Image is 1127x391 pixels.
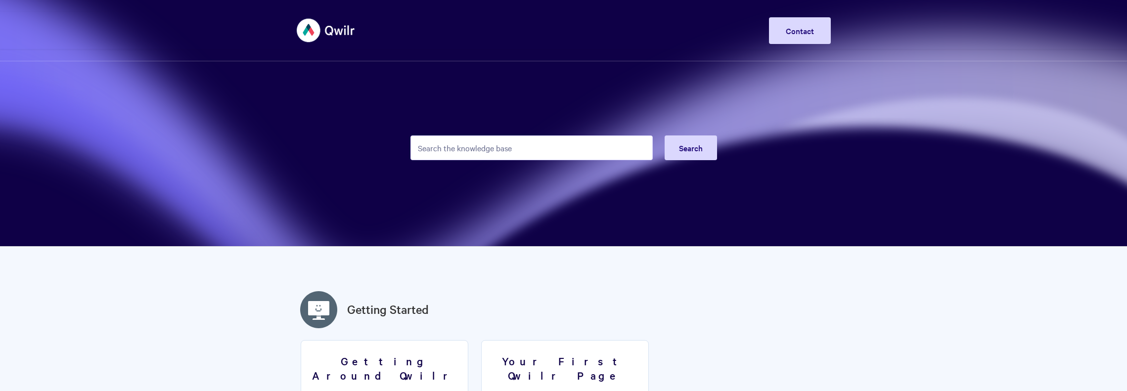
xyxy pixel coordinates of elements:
h3: Getting Around Qwilr [307,354,462,382]
button: Search [665,135,717,160]
img: Qwilr Help Center [297,12,356,49]
a: Contact [769,17,831,44]
a: Getting Started [347,301,429,318]
input: Search the knowledge base [410,135,653,160]
span: Search [679,142,703,153]
h3: Your First Qwilr Page [488,354,642,382]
